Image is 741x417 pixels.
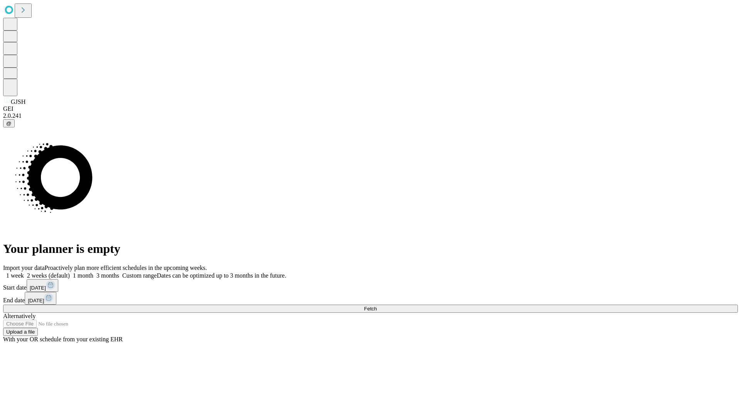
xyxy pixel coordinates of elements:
span: [DATE] [30,285,46,291]
div: End date [3,292,738,305]
div: Start date [3,279,738,292]
button: [DATE] [27,279,58,292]
span: Import your data [3,264,45,271]
span: 1 week [6,272,24,279]
span: GJSH [11,98,25,105]
button: @ [3,119,15,127]
span: With your OR schedule from your existing EHR [3,336,123,342]
div: GEI [3,105,738,112]
span: 3 months [96,272,119,279]
span: @ [6,120,12,126]
span: [DATE] [28,298,44,303]
span: Fetch [364,306,377,312]
button: Fetch [3,305,738,313]
span: 2 weeks (default) [27,272,70,279]
div: 2.0.241 [3,112,738,119]
h1: Your planner is empty [3,242,738,256]
button: Upload a file [3,328,38,336]
span: Proactively plan more efficient schedules in the upcoming weeks. [45,264,207,271]
span: Alternatively [3,313,36,319]
span: Dates can be optimized up to 3 months in the future. [157,272,286,279]
span: Custom range [122,272,157,279]
button: [DATE] [25,292,56,305]
span: 1 month [73,272,93,279]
